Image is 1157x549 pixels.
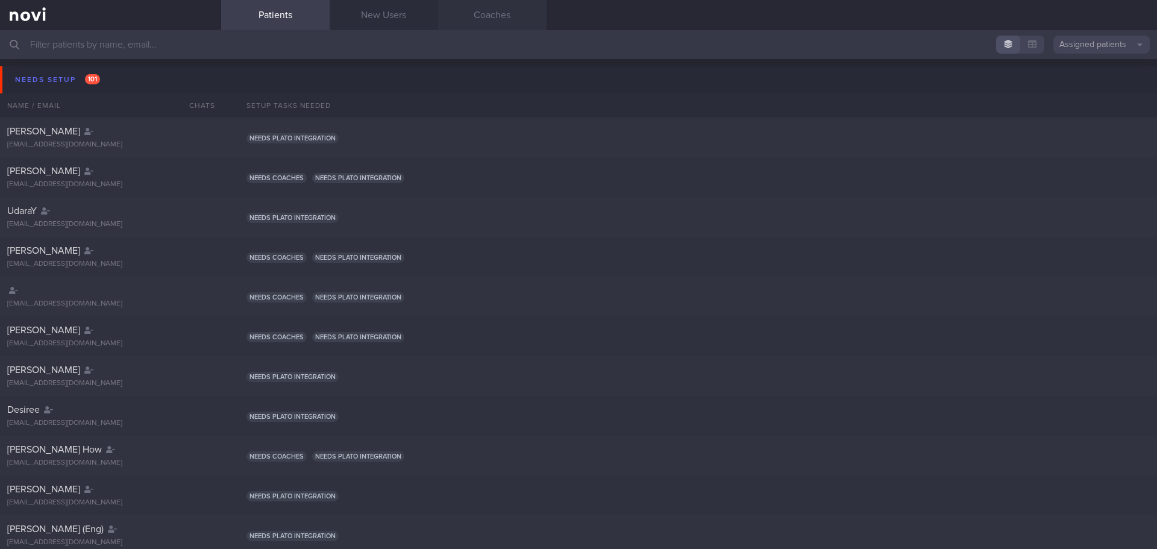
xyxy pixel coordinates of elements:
[312,173,404,183] span: Needs plato integration
[7,220,214,229] div: [EMAIL_ADDRESS][DOMAIN_NAME]
[246,451,307,462] span: Needs coaches
[12,72,103,88] div: Needs setup
[7,325,80,335] span: [PERSON_NAME]
[246,332,307,342] span: Needs coaches
[7,485,80,494] span: [PERSON_NAME]
[7,166,80,176] span: [PERSON_NAME]
[312,292,404,303] span: Needs plato integration
[7,260,214,269] div: [EMAIL_ADDRESS][DOMAIN_NAME]
[7,339,214,348] div: [EMAIL_ADDRESS][DOMAIN_NAME]
[246,292,307,303] span: Needs coaches
[7,140,214,149] div: [EMAIL_ADDRESS][DOMAIN_NAME]
[312,253,404,263] span: Needs plato integration
[7,405,40,415] span: Desiree
[7,246,80,256] span: [PERSON_NAME]
[7,300,214,309] div: [EMAIL_ADDRESS][DOMAIN_NAME]
[7,180,214,189] div: [EMAIL_ADDRESS][DOMAIN_NAME]
[312,451,404,462] span: Needs plato integration
[246,133,339,143] span: Needs plato integration
[173,93,221,118] div: Chats
[7,127,80,136] span: [PERSON_NAME]
[7,445,102,454] span: [PERSON_NAME] How
[246,491,339,501] span: Needs plato integration
[85,74,100,84] span: 101
[7,419,214,428] div: [EMAIL_ADDRESS][DOMAIN_NAME]
[7,379,214,388] div: [EMAIL_ADDRESS][DOMAIN_NAME]
[1053,36,1150,54] button: Assigned patients
[246,213,339,223] span: Needs plato integration
[246,531,339,541] span: Needs plato integration
[7,459,214,468] div: [EMAIL_ADDRESS][DOMAIN_NAME]
[7,206,37,216] span: UdaraY
[246,412,339,422] span: Needs plato integration
[7,498,214,507] div: [EMAIL_ADDRESS][DOMAIN_NAME]
[7,365,80,375] span: [PERSON_NAME]
[312,332,404,342] span: Needs plato integration
[7,524,104,534] span: [PERSON_NAME] (Eng)
[246,173,307,183] span: Needs coaches
[239,93,1157,118] div: Setup tasks needed
[7,538,214,547] div: [EMAIL_ADDRESS][DOMAIN_NAME]
[246,253,307,263] span: Needs coaches
[246,372,339,382] span: Needs plato integration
